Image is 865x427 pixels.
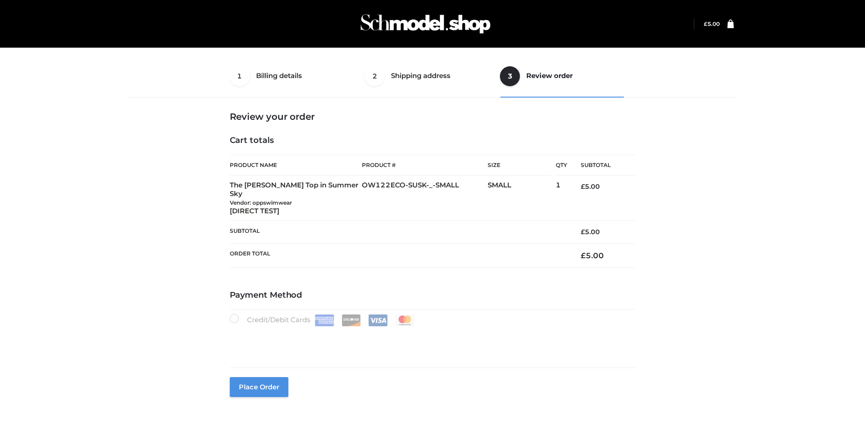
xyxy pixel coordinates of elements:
img: Amex [315,314,334,326]
th: Subtotal [567,155,635,176]
bdi: 5.00 [581,228,600,236]
th: Qty [556,155,567,176]
h4: Payment Method [230,290,636,300]
img: Visa [368,314,388,326]
button: Place order [230,377,288,397]
th: Product # [362,155,488,176]
span: £ [581,251,586,260]
th: Subtotal [230,221,568,243]
td: 1 [556,176,567,221]
td: The [PERSON_NAME] Top in Summer Sky [DIRECT TEST] [230,176,362,221]
img: Schmodel Admin 964 [357,6,494,42]
h3: Review your order [230,111,636,122]
bdi: 5.00 [581,182,600,191]
h4: Cart totals [230,136,636,146]
small: Vendor: oppswimwear [230,199,292,206]
a: £5.00 [704,20,720,27]
bdi: 5.00 [704,20,720,27]
span: £ [581,228,585,236]
th: Order Total [230,243,568,267]
img: Mastercard [395,314,415,326]
td: OW122ECO-SUSK-_-SMALL [362,176,488,221]
span: £ [581,182,585,191]
span: £ [704,20,707,27]
bdi: 5.00 [581,251,604,260]
th: Product Name [230,155,362,176]
iframe: Secure payment input frame [228,324,634,358]
th: Size [488,155,551,176]
label: Credit/Debit Cards [230,314,415,326]
img: Discover [341,314,361,326]
td: SMALL [488,176,556,221]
